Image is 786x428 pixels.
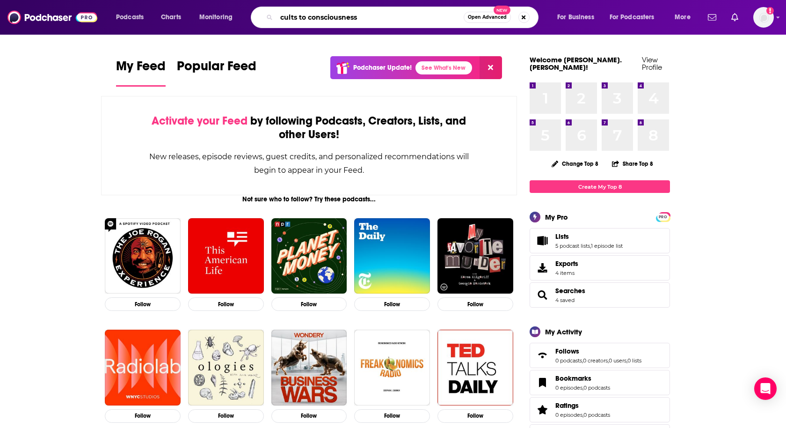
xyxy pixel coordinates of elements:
[555,347,641,355] a: Follows
[753,7,774,28] img: User Profile
[610,11,655,24] span: For Podcasters
[555,259,578,268] span: Exports
[271,409,347,423] button: Follow
[177,58,256,80] span: Popular Feed
[753,7,774,28] span: Logged in as heidi.egloff
[555,384,582,391] a: 0 episodes
[105,409,181,423] button: Follow
[188,409,264,423] button: Follow
[668,10,702,25] button: open menu
[530,180,670,193] a: Create My Top 8
[116,58,166,87] a: My Feed
[188,218,264,294] img: This American Life
[468,15,507,20] span: Open Advanced
[354,297,430,311] button: Follow
[353,64,412,72] p: Podchaser Update!
[354,218,430,294] img: The Daily
[555,232,569,241] span: Lists
[583,357,608,364] a: 0 creators
[533,261,552,274] span: Exports
[530,55,622,72] a: Welcome [PERSON_NAME].[PERSON_NAME]!
[551,10,606,25] button: open menu
[354,330,430,406] a: Freakonomics Radio
[753,7,774,28] button: Show profile menu
[155,10,187,25] a: Charts
[271,297,347,311] button: Follow
[148,150,470,177] div: New releases, episode reviews, guest credits, and personalized recommendations will begin to appe...
[437,409,513,423] button: Follow
[557,11,594,24] span: For Business
[583,384,610,391] a: 0 podcasts
[260,7,547,28] div: Search podcasts, credits, & more...
[193,10,245,25] button: open menu
[604,10,668,25] button: open menu
[101,195,517,203] div: Not sure who to follow? Try these podcasts...
[105,330,181,406] img: Radiolab
[590,243,591,249] span: ,
[591,243,623,249] a: 1 episode list
[545,213,568,221] div: My Pro
[608,357,609,364] span: ,
[555,374,591,383] span: Bookmarks
[271,218,347,294] img: Planet Money
[766,7,774,15] svg: Add a profile image
[437,218,513,294] img: My Favorite Murder with Karen Kilgariff and Georgia Hardstark
[533,288,552,302] a: Searches
[555,347,579,355] span: Follows
[555,357,582,364] a: 0 podcasts
[533,403,552,416] a: Ratings
[464,12,511,23] button: Open AdvancedNew
[555,401,579,410] span: Ratings
[161,11,181,24] span: Charts
[530,370,670,395] span: Bookmarks
[583,412,610,418] a: 0 podcasts
[545,327,582,336] div: My Activity
[530,397,670,422] span: Ratings
[116,58,166,80] span: My Feed
[582,384,583,391] span: ,
[555,232,623,241] a: Lists
[437,297,513,311] button: Follow
[642,55,662,72] a: View Profile
[7,8,97,26] img: Podchaser - Follow, Share and Rate Podcasts
[555,243,590,249] a: 5 podcast lists
[546,158,604,170] button: Change Top 8
[530,343,670,368] span: Follows
[555,374,610,383] a: Bookmarks
[555,287,585,295] a: Searches
[105,218,181,294] a: The Joe Rogan Experience
[555,412,582,418] a: 0 episodes
[555,297,575,303] a: 4 saved
[582,412,583,418] span: ,
[148,114,470,141] div: by following Podcasts, Creators, Lists, and other Users!
[754,377,777,400] div: Open Intercom Messenger
[188,330,264,406] img: Ologies with Alie Ward
[555,270,578,276] span: 4 items
[611,155,654,173] button: Share Top 8
[271,330,347,406] img: Business Wars
[494,6,510,15] span: New
[728,9,742,25] a: Show notifications dropdown
[116,11,144,24] span: Podcasts
[109,10,156,25] button: open menu
[533,376,552,389] a: Bookmarks
[657,213,669,220] a: PRO
[582,357,583,364] span: ,
[177,58,256,87] a: Popular Feed
[415,61,472,74] a: See What's New
[354,409,430,423] button: Follow
[437,330,513,406] img: TED Talks Daily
